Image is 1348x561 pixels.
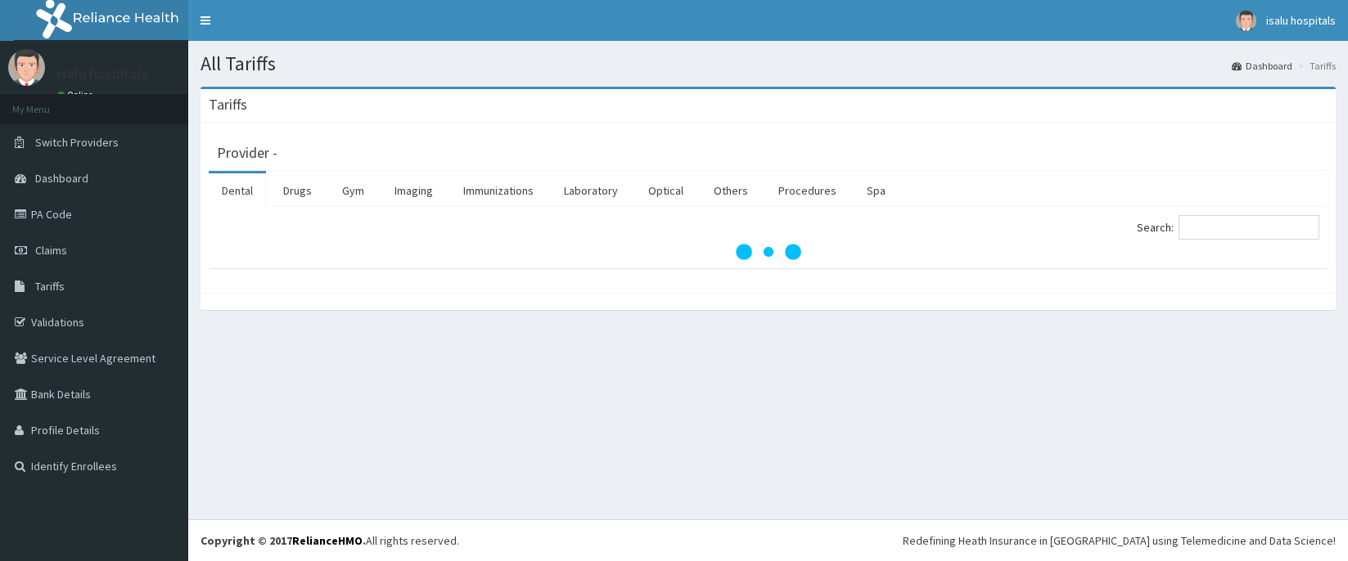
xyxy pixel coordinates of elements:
[201,53,1336,74] h1: All Tariffs
[854,173,899,208] a: Spa
[57,89,97,101] a: Online
[765,173,850,208] a: Procedures
[329,173,377,208] a: Gym
[188,519,1348,561] footer: All rights reserved.
[8,49,45,86] img: User Image
[1236,11,1256,31] img: User Image
[1232,59,1292,73] a: Dashboard
[551,173,631,208] a: Laboratory
[35,135,119,150] span: Switch Providers
[450,173,547,208] a: Immunizations
[635,173,697,208] a: Optical
[701,173,761,208] a: Others
[1266,13,1336,28] span: isalu hospitals
[35,243,67,258] span: Claims
[217,146,277,160] h3: Provider -
[209,173,266,208] a: Dental
[35,279,65,294] span: Tariffs
[201,533,366,548] strong: Copyright © 2017 .
[1294,59,1336,73] li: Tariffs
[736,219,801,285] svg: audio-loading
[209,97,247,112] h3: Tariffs
[1179,215,1319,240] input: Search:
[381,173,446,208] a: Imaging
[57,66,148,81] p: isalu hospitals
[1137,215,1319,240] label: Search:
[270,173,325,208] a: Drugs
[35,171,88,186] span: Dashboard
[903,532,1336,549] div: Redefining Heath Insurance in [GEOGRAPHIC_DATA] using Telemedicine and Data Science!
[292,533,363,548] a: RelianceHMO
